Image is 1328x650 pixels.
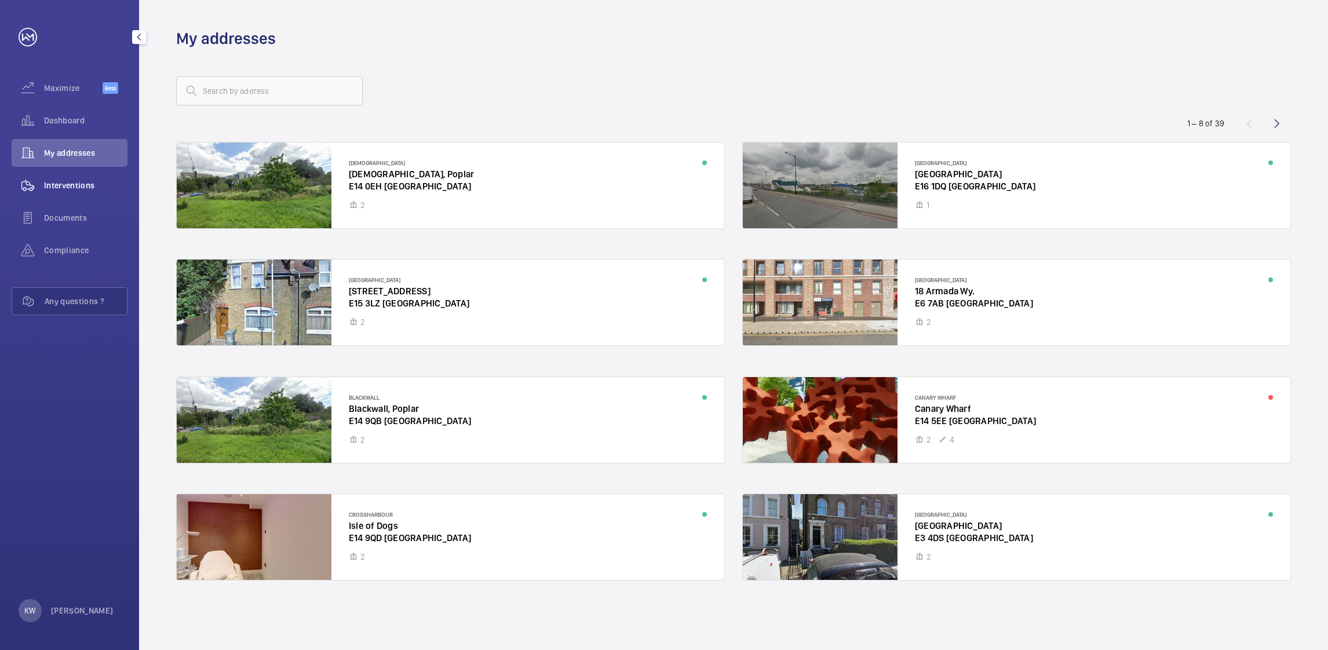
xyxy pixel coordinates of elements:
span: Dashboard [44,115,127,126]
span: My addresses [44,147,127,159]
p: [PERSON_NAME] [51,605,114,616]
p: KW [24,605,35,616]
span: Documents [44,212,127,224]
span: Beta [103,82,118,94]
span: Any questions ? [45,295,127,307]
span: Compliance [44,244,127,256]
span: Interventions [44,180,127,191]
div: 1 – 8 of 39 [1187,118,1224,129]
span: Maximize [44,82,103,94]
input: Search by address [176,76,363,105]
h1: My addresses [176,28,276,49]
